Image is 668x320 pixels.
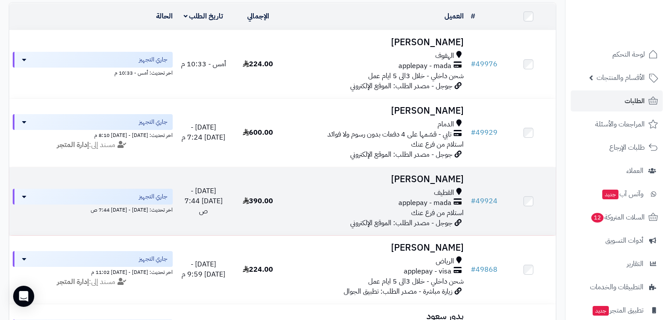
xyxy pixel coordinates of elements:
span: # [471,127,476,138]
span: جاري التجهيز [139,192,167,201]
h3: [PERSON_NAME] [289,243,464,253]
span: العملاء [626,165,643,177]
span: جديد [602,190,618,199]
div: مسند إلى: [6,277,179,287]
span: [DATE] - [DATE] 9:59 م [181,259,225,280]
span: التقارير [627,258,643,270]
a: #49924 [471,196,497,206]
a: السلات المتروكة12 [571,207,663,228]
a: تاريخ الطلب [184,11,224,22]
span: [DATE] - [DATE] 7:44 ص [185,186,223,216]
a: وآتس آبجديد [571,183,663,205]
span: جوجل - مصدر الطلب: الموقع الإلكتروني [350,218,452,228]
span: applepay - mada [398,61,451,71]
span: الرياض [436,256,454,266]
div: مسند إلى: [6,140,179,150]
span: applepay - mada [398,198,451,208]
span: تابي - قسّمها على 4 دفعات بدون رسوم ولا فوائد [327,129,451,140]
div: اخر تحديث: [DATE] - [DATE] 8:10 م [13,130,173,139]
a: التطبيقات والخدمات [571,277,663,298]
span: أمس - 10:33 م [181,59,226,69]
a: لوحة التحكم [571,44,663,65]
a: طلبات الإرجاع [571,137,663,158]
h3: [PERSON_NAME] [289,106,464,116]
a: #49929 [471,127,497,138]
img: logo-2.png [608,24,660,42]
a: أدوات التسويق [571,230,663,251]
span: 224.00 [243,59,273,69]
span: جوجل - مصدر الطلب: الموقع الإلكتروني [350,149,452,160]
span: 600.00 [243,127,273,138]
span: استلام من فرع عنك [411,208,464,218]
span: وآتس آب [601,188,643,200]
span: جديد [593,306,609,316]
h3: [PERSON_NAME] [289,37,464,47]
a: الإجمالي [247,11,269,22]
h3: [PERSON_NAME] [289,174,464,184]
div: اخر تحديث: أمس - 10:33 م [13,68,173,77]
div: اخر تحديث: [DATE] - [DATE] 11:02 م [13,267,173,276]
span: 12 [591,213,604,223]
span: 224.00 [243,264,273,275]
span: السلات المتروكة [590,211,645,223]
span: # [471,196,476,206]
a: التقارير [571,253,663,274]
div: Open Intercom Messenger [13,286,34,307]
span: جوجل - مصدر الطلب: الموقع الإلكتروني [350,81,452,91]
a: المراجعات والأسئلة [571,114,663,135]
span: زيارة مباشرة - مصدر الطلب: تطبيق الجوال [344,286,452,297]
span: جاري التجهيز [139,255,167,263]
span: شحن داخلي - خلال 3الى 5 ايام عمل [368,71,464,81]
span: لوحة التحكم [612,48,645,61]
a: العميل [444,11,464,22]
a: # [471,11,475,22]
a: #49976 [471,59,497,69]
a: الطلبات [571,90,663,111]
span: شحن داخلي - خلال 3الى 5 ايام عمل [368,276,464,287]
strong: إدارة المتجر [57,277,89,287]
span: applepay - visa [404,266,451,277]
span: استلام من فرع عنك [411,139,464,150]
span: أدوات التسويق [605,234,643,247]
div: اخر تحديث: [DATE] - [DATE] 7:44 ص [13,205,173,214]
span: طلبات الإرجاع [609,141,645,154]
span: المراجعات والأسئلة [595,118,645,130]
span: جاري التجهيز [139,55,167,64]
span: [DATE] - [DATE] 7:24 م [181,122,225,143]
a: العملاء [571,160,663,181]
span: التطبيقات والخدمات [590,281,643,293]
span: الأقسام والمنتجات [597,72,645,84]
span: # [471,264,476,275]
span: تطبيق المتجر [592,304,643,316]
span: الطلبات [625,95,645,107]
span: الهفوف [435,51,454,61]
span: القطيف [434,188,454,198]
strong: إدارة المتجر [57,140,89,150]
span: # [471,59,476,69]
a: الحالة [156,11,173,22]
span: الدمام [437,119,454,129]
a: #49868 [471,264,497,275]
span: 390.00 [243,196,273,206]
span: جاري التجهيز [139,118,167,126]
